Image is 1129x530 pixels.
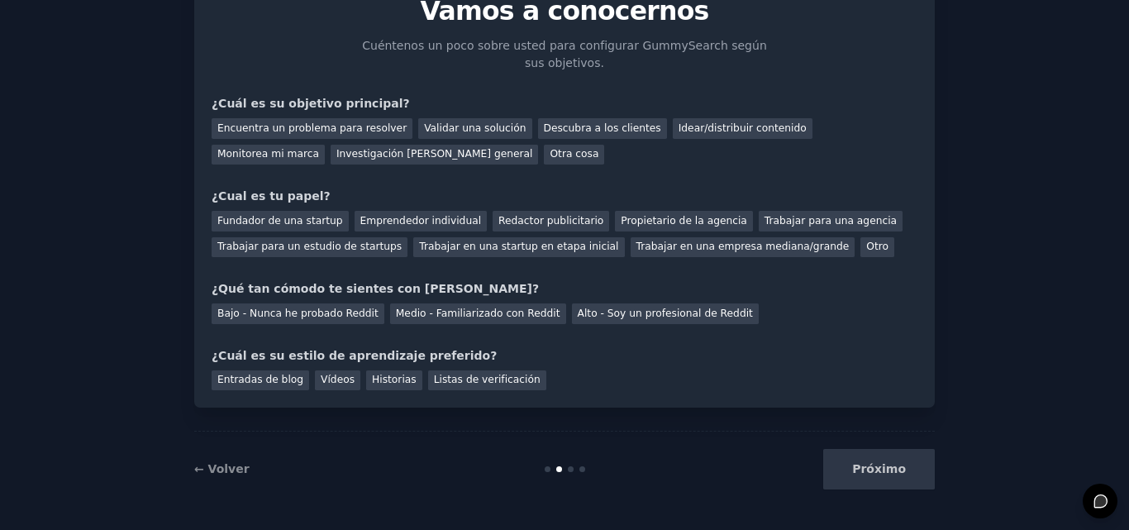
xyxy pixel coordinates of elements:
[679,122,807,134] font: Idear/distribuir contenido
[765,215,897,227] font: Trabajar para una agencia
[321,374,355,385] font: Vídeos
[419,241,618,252] font: Trabajar en una startup en etapa inicial
[336,148,533,160] font: Investigación [PERSON_NAME] general
[544,122,661,134] font: Descubra a los clientes
[217,215,343,227] font: Fundador de una startup
[550,148,598,160] font: Otra cosa
[217,308,379,319] font: Bajo - Nunca he probado Reddit
[212,97,410,110] font: ¿Cuál es su objetivo principal?
[424,122,526,134] font: Validar una solución
[636,241,850,252] font: Trabajar en una empresa mediana/grande
[578,308,753,319] font: Alto - Soy un profesional de Reddit
[372,374,417,385] font: Historias
[621,215,747,227] font: Propietario de la agencia
[217,241,402,252] font: Trabajar para un estudio de startups
[396,308,560,319] font: Medio - Familiarizado con Reddit
[434,374,541,385] font: Listas de verificación
[217,374,303,385] font: Entradas de blog
[212,349,497,362] font: ¿Cuál es su estilo de aprendizaje preferido?
[362,39,767,69] font: Cuéntenos un poco sobre usted para configurar GummySearch según sus objetivos.
[866,241,888,252] font: Otro
[360,215,481,227] font: Emprendedor individual
[212,282,539,295] font: ¿Qué tan cómodo te sientes con [PERSON_NAME]?
[212,189,331,203] font: ¿Cual es tu papel?
[217,148,319,160] font: Monitorea mi marca
[217,122,407,134] font: Encuentra un problema para resolver
[194,462,250,475] a: ← Volver
[498,215,603,227] font: Redactor publicitario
